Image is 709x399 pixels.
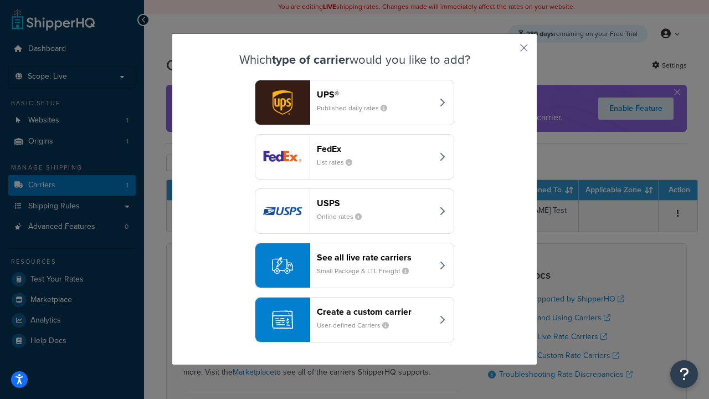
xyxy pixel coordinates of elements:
small: User-defined Carriers [317,320,398,330]
img: icon-carrier-liverate-becf4550.svg [272,255,293,276]
img: fedEx logo [255,135,310,179]
img: icon-carrier-custom-c93b8a24.svg [272,309,293,330]
button: ups logoUPS®Published daily rates [255,80,454,125]
header: USPS [317,198,433,208]
strong: type of carrier [272,50,350,69]
button: See all live rate carriersSmall Package & LTL Freight [255,243,454,288]
button: fedEx logoFedExList rates [255,134,454,180]
img: usps logo [255,189,310,233]
small: Published daily rates [317,103,396,113]
header: FedEx [317,144,433,154]
header: UPS® [317,89,433,100]
small: Small Package & LTL Freight [317,266,418,276]
img: ups logo [255,80,310,125]
small: Online rates [317,212,371,222]
h3: Which would you like to add? [200,53,509,66]
header: Create a custom carrier [317,306,433,317]
button: Create a custom carrierUser-defined Carriers [255,297,454,342]
header: See all live rate carriers [317,252,433,263]
button: Open Resource Center [670,360,698,388]
small: List rates [317,157,361,167]
button: usps logoUSPSOnline rates [255,188,454,234]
